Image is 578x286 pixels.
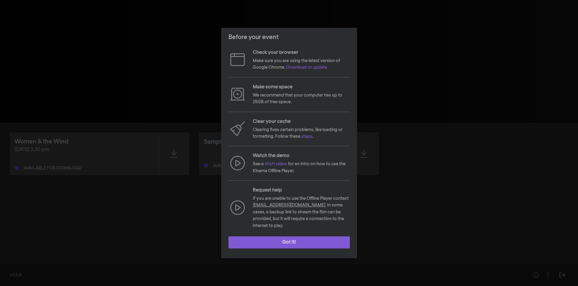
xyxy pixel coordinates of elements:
[253,49,350,56] p: Check your browser
[253,187,350,194] p: Request help
[301,134,312,139] a: steps
[221,28,357,47] header: Before your event
[253,161,350,174] p: See a for an intro on how to use the Kinema Offline Player.
[253,203,325,207] a: [EMAIL_ADDRESS][DOMAIN_NAME]
[253,58,350,71] p: Make sure you are using the latest version of Google Chrome.
[253,195,350,229] p: If you are unable to use the Offline Player contact . In some cases, a backup link to stream the ...
[253,127,350,140] p: Clearing fixes certain problems, like loading or formatting. Follow these .
[253,92,350,106] p: We recommend that your computer has up to 25GB of free space.
[265,162,287,166] a: short video
[253,118,350,125] p: Clear your cache
[286,65,327,70] a: Download or update
[253,152,350,159] p: Watch the demo
[228,236,350,248] button: Got it!
[253,84,350,91] p: Make some space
